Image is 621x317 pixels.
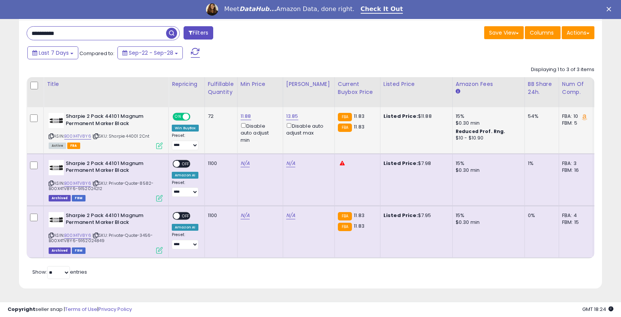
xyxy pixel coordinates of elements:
span: Last 7 Days [39,49,69,57]
span: | SKU: Private-Quote-8582-B00X4TV8Y6-9152024212 [49,180,154,192]
div: seller snap | | [8,306,132,313]
strong: Copyright [8,306,35,313]
div: 1100 [208,160,231,167]
img: 41XEnID-huL._SL40_.jpg [49,212,64,227]
b: Listed Price: [383,212,418,219]
span: Compared to: [79,50,114,57]
small: FBA [338,113,352,121]
b: Sharpie 2 Pack 44101 Magnum Permanent Marker Black [66,160,158,176]
div: 0% [528,212,553,219]
span: 11.83 [354,113,364,120]
div: $0.30 min [456,167,519,174]
div: Fulfillable Quantity [208,80,234,96]
span: Columns [530,29,554,36]
small: FBA [338,212,352,220]
b: Sharpie 2 Pack 44101 Magnum Permanent Marker Black [66,113,158,129]
div: Repricing [172,80,201,88]
button: Sep-22 - Sep-28 [117,46,183,59]
span: Listings that have been deleted from Seller Central [49,195,71,201]
div: Close [607,7,614,11]
a: B00X4TV8Y6 [64,232,91,239]
span: Show: entries [32,268,87,276]
a: N/A [241,212,250,219]
div: 72 [208,113,231,120]
span: ON [173,114,183,120]
span: Sep-22 - Sep-28 [129,49,173,57]
b: Sharpie 2 Pack 44101 Magnum Permanent Marker Black [66,212,158,228]
b: Listed Price: [383,113,418,120]
span: FBM [72,195,86,201]
b: Reduced Prof. Rng. [456,128,505,135]
div: Amazon AI [172,172,198,179]
div: 54% [528,113,553,120]
button: Actions [562,26,594,39]
a: N/A [286,160,295,167]
small: FBA [338,223,352,231]
button: Save View [484,26,524,39]
a: N/A [241,160,250,167]
span: 11.83 [354,212,364,219]
span: FBA [67,143,80,149]
i: DataHub... [239,5,276,13]
div: ASIN: [49,113,163,148]
div: Displaying 1 to 3 of 3 items [531,66,594,73]
button: Filters [184,26,213,40]
div: ASIN: [49,212,163,253]
div: FBM: 16 [562,167,587,174]
img: Profile image for Georgie [206,3,218,16]
div: BB Share 24h. [528,80,556,96]
div: 15% [456,160,519,167]
small: FBA [338,124,352,132]
button: Last 7 Days [27,46,78,59]
div: Preset: [172,232,199,249]
div: 1% [528,160,553,167]
div: FBA: 4 [562,212,587,219]
span: OFF [180,160,192,167]
div: $7.98 [383,160,447,167]
small: Amazon Fees. [456,88,460,95]
img: 41XEnID-huL._SL40_.jpg [49,160,64,175]
div: Min Price [241,80,280,88]
span: OFF [189,114,201,120]
div: Current Buybox Price [338,80,377,96]
div: $11.88 [383,113,447,120]
div: Amazon AI [172,224,198,231]
div: 15% [456,212,519,219]
div: ASIN: [49,160,163,201]
div: Title [47,80,165,88]
span: | SKU: Sharpie 44001 2Cnt [92,133,149,139]
a: Check It Out [361,5,403,14]
a: Privacy Policy [98,306,132,313]
span: All listings currently available for purchase on Amazon [49,143,66,149]
div: FBA: 3 [562,160,587,167]
img: 41XEnID-huL._SL40_.jpg [49,113,64,128]
a: B00X4TV8Y6 [64,180,91,187]
b: Listed Price: [383,160,418,167]
div: $0.30 min [456,219,519,226]
div: Disable auto adjust min [241,122,277,144]
div: Amazon Fees [456,80,521,88]
span: FBM [72,247,86,254]
span: | SKU: Private-Quote-3456-B00X4TV8Y6-9162024849 [49,232,153,244]
div: [PERSON_NAME] [286,80,331,88]
span: 11.83 [354,222,364,230]
div: FBA: 10 [562,113,587,120]
span: 2025-10-6 18:24 GMT [582,306,613,313]
div: Meet Amazon Data, done right. [224,5,355,13]
div: Preset: [172,180,199,197]
div: FBM: 15 [562,219,587,226]
a: 13.85 [286,113,298,120]
a: Terms of Use [65,306,97,313]
span: Listings that have been deleted from Seller Central [49,247,71,254]
div: Listed Price [383,80,449,88]
div: $0.30 min [456,120,519,127]
div: FBM: 5 [562,120,587,127]
div: $7.95 [383,212,447,219]
span: 11.83 [354,123,364,130]
a: B00X4TV8Y6 [64,133,91,139]
a: N/A [286,212,295,219]
div: 15% [456,113,519,120]
div: 1100 [208,212,231,219]
div: Num of Comp. [562,80,590,96]
div: $10 - $10.90 [456,135,519,141]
